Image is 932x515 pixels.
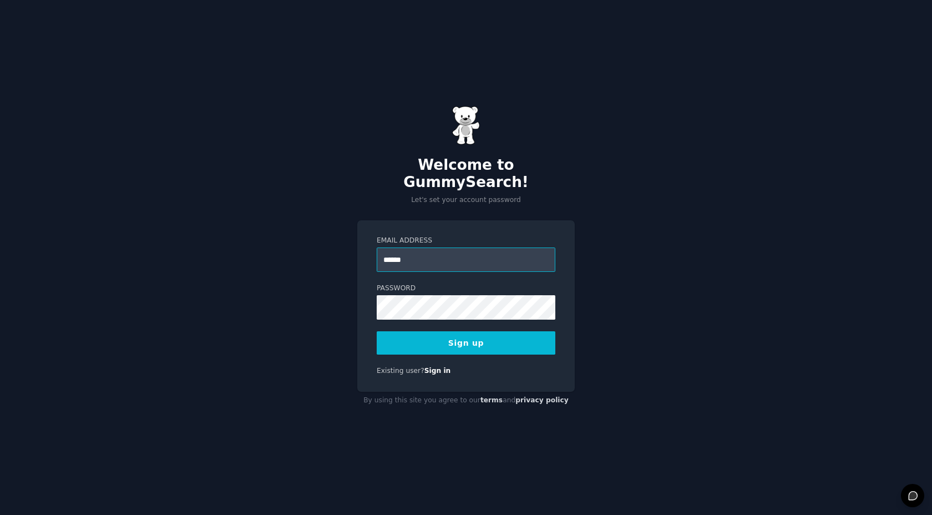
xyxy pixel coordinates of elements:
[357,156,575,191] h2: Welcome to GummySearch!
[357,195,575,205] p: Let's set your account password
[357,392,575,410] div: By using this site you agree to our and
[424,367,451,375] a: Sign in
[377,236,555,246] label: Email Address
[377,367,424,375] span: Existing user?
[480,396,503,404] a: terms
[377,284,555,294] label: Password
[452,106,480,145] img: Gummy Bear
[377,331,555,355] button: Sign up
[515,396,569,404] a: privacy policy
